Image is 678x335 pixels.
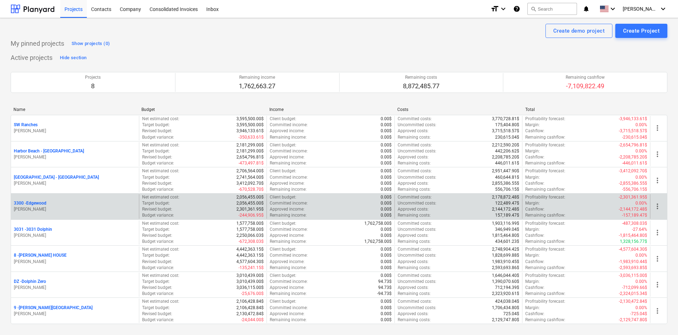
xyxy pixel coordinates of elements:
[14,285,136,291] p: [PERSON_NAME]
[236,180,264,186] p: 3,412,092.70$
[142,160,174,166] p: Budget variance :
[239,160,264,166] p: -473,497.81$
[525,142,565,148] p: Profitability forecast :
[381,160,392,166] p: 0.00$
[653,124,662,132] span: more_vert
[14,122,136,134] div: SW Ranches[PERSON_NAME]
[142,259,172,265] p: Revised budget :
[381,206,392,212] p: 0.00$
[525,265,565,271] p: Remaining cashflow :
[142,200,170,206] p: Target budget :
[270,298,296,305] p: Client budget :
[398,298,432,305] p: Committed costs :
[241,291,264,297] p: -25,676.00$
[653,255,662,263] span: more_vert
[525,122,540,128] p: Margin :
[270,194,296,200] p: Client budget :
[619,233,647,239] p: -1,815,464.80$
[381,122,392,128] p: 0.00$
[398,279,436,285] p: Uncommitted costs :
[398,291,431,297] p: Remaining costs :
[635,252,647,258] p: 0.00%
[619,246,647,252] p: -4,577,604.30$
[619,194,647,200] p: -2,301,361.95$
[381,134,392,140] p: 0.00$
[14,227,136,239] div: 3031 -3031 Dolphin[PERSON_NAME]
[14,233,136,239] p: [PERSON_NAME]
[270,212,307,218] p: Remaining income :
[381,298,392,305] p: 0.00$
[398,186,431,192] p: Remaining costs :
[142,134,174,140] p: Budget variance :
[236,142,264,148] p: 2,181,299.00$
[14,180,136,186] p: [PERSON_NAME]
[495,160,519,166] p: 446,011.61$
[525,206,544,212] p: Cashflow :
[615,24,667,38] button: Create Project
[14,206,136,212] p: [PERSON_NAME]
[495,148,519,154] p: 442,206.62$
[403,82,439,90] p: 8,872,485.77
[381,273,392,279] p: 0.00$
[270,174,308,180] p: Committed income :
[270,180,304,186] p: Approved income :
[14,305,136,317] div: 9 -[PERSON_NAME][GEOGRAPHIC_DATA][PERSON_NAME]
[619,265,647,271] p: -2,593,693.85$
[583,5,590,13] i: notifications
[492,279,519,285] p: 1,390,070.60$
[236,279,264,285] p: 3,010,439.00$
[381,142,392,148] p: 0.00$
[398,273,432,279] p: Committed costs :
[622,285,647,291] p: -712,099.66$
[236,298,264,305] p: 2,106,428.84$
[398,154,428,160] p: Approved costs :
[142,227,170,233] p: Target budget :
[236,227,264,233] p: 1,577,758.00$
[14,200,46,206] p: 3300 - Edgewood
[142,298,179,305] p: Net estimated cost :
[622,212,647,218] p: -157,189.47$
[492,233,519,239] p: 1,815,464.80$
[236,154,264,160] p: 2,654,796.81$
[270,246,296,252] p: Client budget :
[398,265,431,271] p: Remaining costs :
[492,291,519,297] p: 2,323,920.61$
[270,227,308,233] p: Committed income :
[525,279,540,285] p: Margin :
[142,194,179,200] p: Net estimated cost :
[14,227,52,233] p: 3031 - 3031 Dolphin
[142,285,172,291] p: Revised budget :
[659,5,667,13] i: keyboard_arrow_down
[381,194,392,200] p: 0.00$
[142,279,170,285] p: Target budget :
[623,26,660,35] div: Create Project
[142,154,172,160] p: Revised budget :
[398,122,436,128] p: Uncommitted costs :
[525,168,565,174] p: Profitability forecast :
[513,5,520,13] i: Knowledge base
[142,186,174,192] p: Budget variance :
[14,174,99,180] p: [GEOGRAPHIC_DATA] - [GEOGRAPHIC_DATA]
[492,265,519,271] p: 2,593,693.86$
[492,168,519,174] p: 2,951,447.90$
[364,239,392,245] p: 1,762,758.00$
[525,200,540,206] p: Margin :
[142,239,174,245] p: Budget variance :
[619,291,647,297] p: -2,324,015.34$
[270,233,304,239] p: Approved income :
[398,142,432,148] p: Committed costs :
[525,186,565,192] p: Remaining cashflow :
[270,285,304,291] p: Approved income :
[239,186,264,192] p: -670,528.70$
[545,24,612,38] button: Create demo project
[236,206,264,212] p: 2,301,361.95$
[239,82,275,90] p: 1,762,663.27
[14,279,46,285] p: DZ - Dolphin Zero
[239,134,264,140] p: -350,633.61$
[622,160,647,166] p: -446,011.61$
[398,160,431,166] p: Remaining costs :
[142,265,174,271] p: Budget variance :
[270,160,307,166] p: Remaining income :
[491,5,499,13] i: format_size
[239,265,264,271] p: -135,241.15$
